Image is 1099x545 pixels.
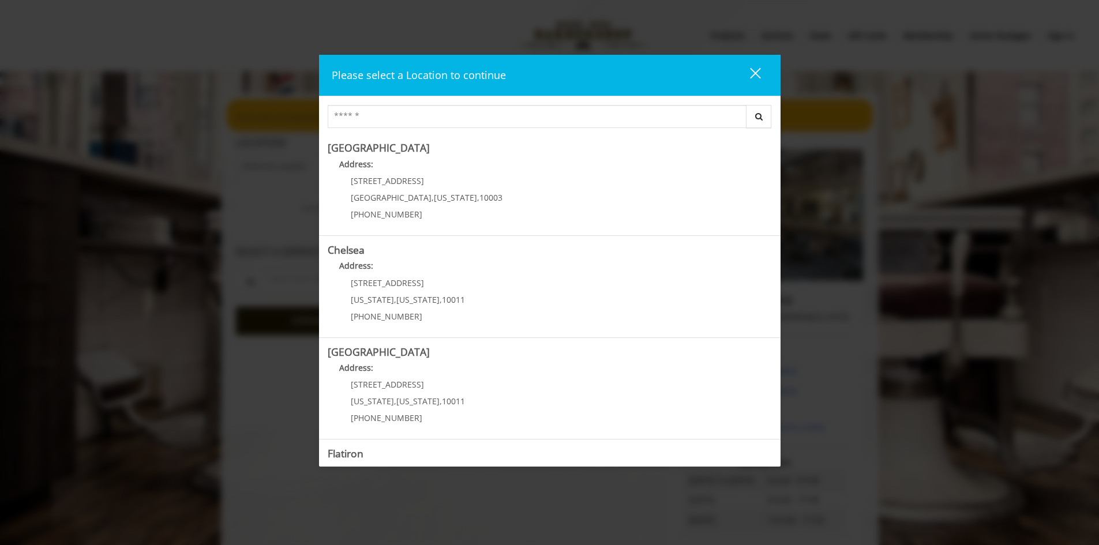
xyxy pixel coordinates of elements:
span: , [477,192,479,203]
span: 10003 [479,192,502,203]
b: [GEOGRAPHIC_DATA] [328,141,430,155]
b: Chelsea [328,243,365,257]
span: [GEOGRAPHIC_DATA] [351,192,432,203]
span: [PHONE_NUMBER] [351,209,422,220]
span: , [440,294,442,305]
span: [STREET_ADDRESS] [351,379,424,390]
span: [PHONE_NUMBER] [351,412,422,423]
span: , [394,396,396,407]
span: [US_STATE] [351,396,394,407]
b: Address: [339,260,373,271]
span: , [440,396,442,407]
span: , [394,294,396,305]
div: Center Select [328,105,772,134]
b: Flatiron [328,446,363,460]
i: Search button [752,112,766,121]
span: 10011 [442,396,465,407]
span: [STREET_ADDRESS] [351,175,424,186]
button: close dialog [729,63,768,87]
span: [STREET_ADDRESS] [351,277,424,288]
input: Search Center [328,105,747,128]
span: [PHONE_NUMBER] [351,311,422,322]
div: close dialog [737,67,760,84]
span: 10011 [442,294,465,305]
span: , [432,192,434,203]
span: Please select a Location to continue [332,68,506,82]
span: [US_STATE] [396,396,440,407]
span: [US_STATE] [434,192,477,203]
span: [US_STATE] [396,294,440,305]
b: [GEOGRAPHIC_DATA] [328,345,430,359]
b: Address: [339,159,373,170]
span: [US_STATE] [351,294,394,305]
b: Address: [339,362,373,373]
